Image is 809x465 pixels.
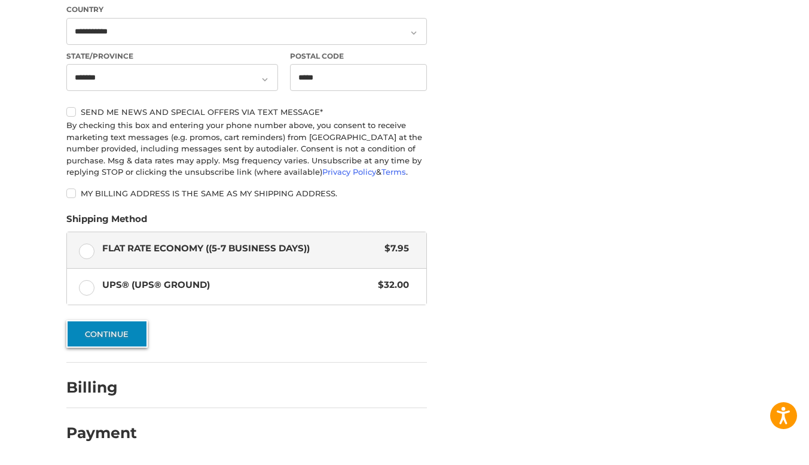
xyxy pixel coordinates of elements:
[66,378,136,397] h2: Billing
[102,242,379,256] span: Flat Rate Economy ((5-7 Business Days))
[66,320,148,348] button: Continue
[372,278,409,292] span: $32.00
[290,51,428,62] label: Postal Code
[102,278,373,292] span: UPS® (UPS® Ground)
[66,424,137,442] h2: Payment
[66,212,147,232] legend: Shipping Method
[322,167,376,177] a: Privacy Policy
[66,189,427,198] label: My billing address is the same as my shipping address.
[710,433,809,465] iframe: Google Customer Reviews
[381,167,406,177] a: Terms
[66,107,427,117] label: Send me news and special offers via text message*
[66,120,427,178] div: By checking this box and entering your phone number above, you consent to receive marketing text ...
[66,51,278,62] label: State/Province
[378,242,409,256] span: $7.95
[66,4,427,15] label: Country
